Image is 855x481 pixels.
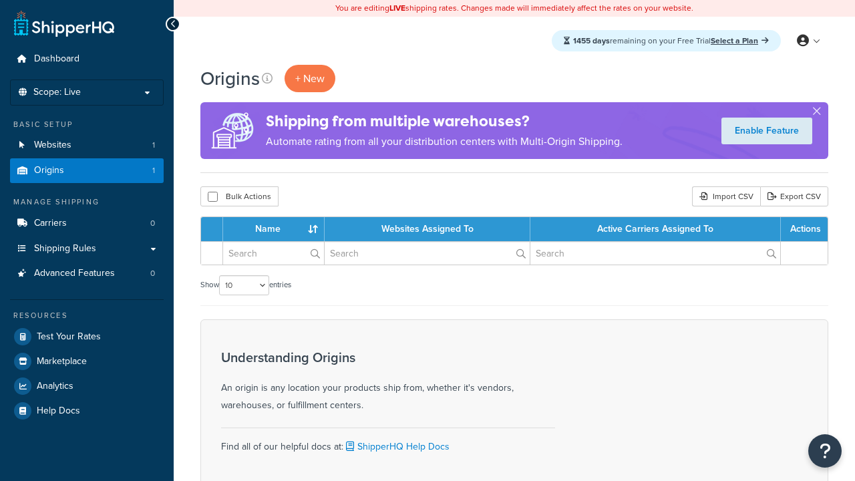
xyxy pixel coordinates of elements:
li: Websites [10,133,164,158]
a: Advanced Features 0 [10,261,164,286]
span: Shipping Rules [34,243,96,255]
li: Carriers [10,211,164,236]
strong: 1455 days [573,35,610,47]
span: 0 [150,268,155,279]
h1: Origins [200,65,260,92]
th: Actions [781,217,828,241]
span: Analytics [37,381,73,392]
span: Advanced Features [34,268,115,279]
span: Help Docs [37,406,80,417]
a: Shipping Rules [10,236,164,261]
span: Origins [34,165,64,176]
span: Test Your Rates [37,331,101,343]
div: Basic Setup [10,119,164,130]
a: Help Docs [10,399,164,423]
b: LIVE [389,2,405,14]
div: Manage Shipping [10,196,164,208]
span: Websites [34,140,71,151]
button: Open Resource Center [808,434,842,468]
li: Origins [10,158,164,183]
button: Bulk Actions [200,186,279,206]
p: Automate rating from all your distribution centers with Multi-Origin Shipping. [266,132,623,151]
a: ShipperHQ Help Docs [343,440,450,454]
input: Search [325,242,530,265]
th: Active Carriers Assigned To [530,217,781,241]
a: Origins 1 [10,158,164,183]
span: Scope: Live [33,87,81,98]
span: Dashboard [34,53,79,65]
a: Test Your Rates [10,325,164,349]
input: Search [223,242,324,265]
h4: Shipping from multiple warehouses? [266,110,623,132]
span: 1 [152,165,155,176]
div: Import CSV [692,186,760,206]
div: Resources [10,310,164,321]
a: Dashboard [10,47,164,71]
a: Marketplace [10,349,164,373]
img: ad-origins-multi-dfa493678c5a35abed25fd24b4b8a3fa3505936ce257c16c00bdefe2f3200be3.png [200,102,266,159]
th: Websites Assigned To [325,217,530,241]
a: ShipperHQ Home [14,10,114,37]
span: 0 [150,218,155,229]
a: Select a Plan [711,35,769,47]
div: An origin is any location your products ship from, whether it's vendors, warehouses, or fulfillme... [221,350,555,414]
span: Carriers [34,218,67,229]
a: Carriers 0 [10,211,164,236]
a: Websites 1 [10,133,164,158]
label: Show entries [200,275,291,295]
span: 1 [152,140,155,151]
th: Name [223,217,325,241]
a: Export CSV [760,186,828,206]
input: Search [530,242,780,265]
span: Marketplace [37,356,87,367]
div: remaining on your Free Trial [552,30,781,51]
a: Enable Feature [721,118,812,144]
h3: Understanding Origins [221,350,555,365]
div: Find all of our helpful docs at: [221,428,555,456]
select: Showentries [219,275,269,295]
a: + New [285,65,335,92]
li: Advanced Features [10,261,164,286]
a: Analytics [10,374,164,398]
span: + New [295,71,325,86]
